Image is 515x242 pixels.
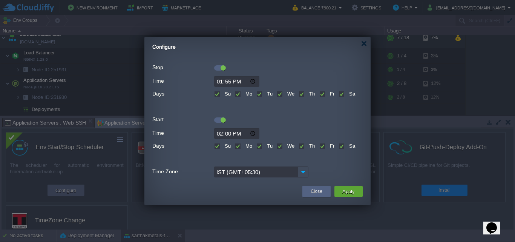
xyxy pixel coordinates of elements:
span: Configure [152,44,176,50]
button: Close [311,188,322,195]
label: Sa [347,143,355,149]
label: Th [307,91,315,97]
label: We [285,91,294,97]
label: We [285,143,294,149]
label: Th [307,143,315,149]
label: Fr [328,143,334,149]
label: Time [152,76,213,86]
label: Time [152,128,213,138]
label: Fr [328,91,334,97]
label: Tu [265,91,273,97]
label: Mo [244,143,252,149]
iframe: chat widget [483,212,507,234]
label: Su [223,91,231,97]
label: Tu [265,143,273,149]
label: Days [152,141,213,151]
label: Time Zone [152,166,213,177]
button: Apply [340,187,357,196]
label: Stop [152,62,213,72]
label: Mo [244,91,252,97]
label: Start [152,114,213,125]
label: Sa [347,91,355,97]
label: Days [152,89,213,99]
label: Su [223,143,231,149]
